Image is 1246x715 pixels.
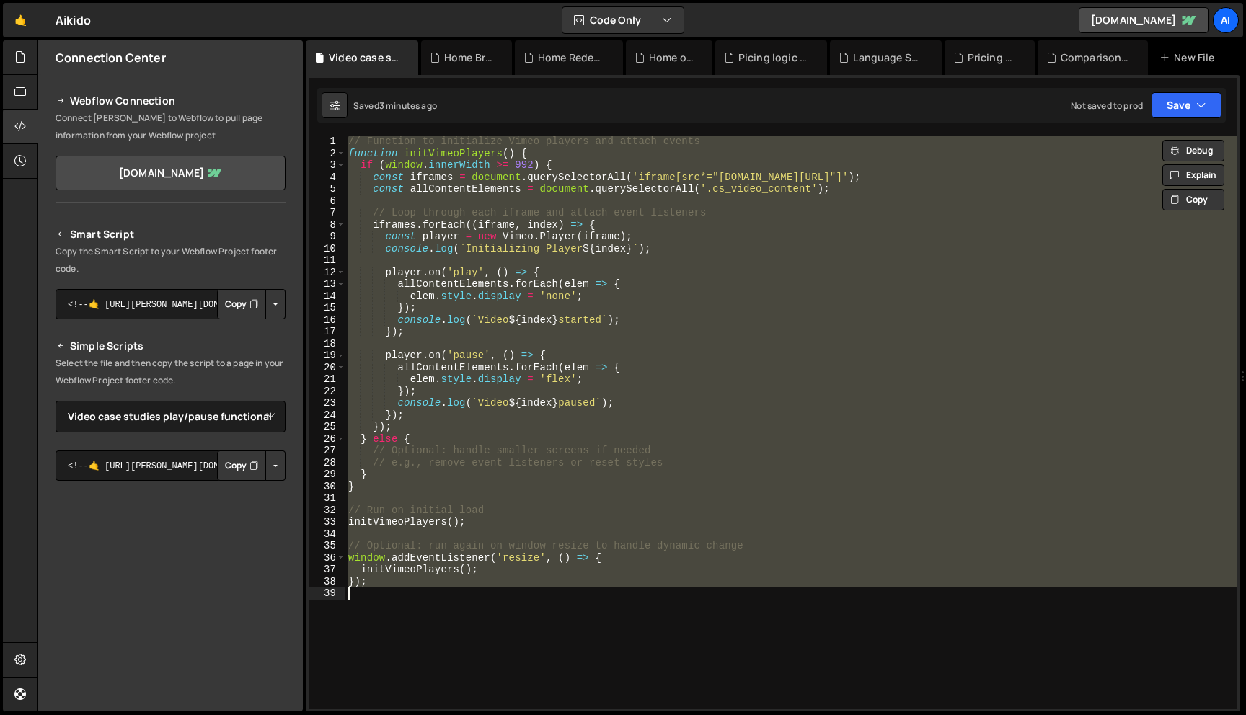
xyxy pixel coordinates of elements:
[56,337,286,355] h2: Simple Scripts
[853,50,924,65] div: Language Switcher.js
[309,267,345,279] div: 12
[309,397,345,409] div: 23
[649,50,695,65] div: Home old.js
[309,445,345,457] div: 27
[309,481,345,493] div: 30
[309,254,345,267] div: 11
[309,362,345,374] div: 20
[309,326,345,338] div: 17
[1061,50,1131,65] div: Comparison pages.js
[1152,92,1221,118] button: Save
[309,528,345,541] div: 34
[217,289,286,319] div: Button group with nested dropdown
[56,110,286,144] p: Connect [PERSON_NAME] to Webflow to pull page information from your Webflow project
[309,540,345,552] div: 35
[56,92,286,110] h2: Webflow Connection
[56,505,287,634] iframe: YouTube video player
[1162,189,1224,210] button: Copy
[309,492,345,505] div: 31
[56,289,286,319] textarea: <!--🤙 [URL][PERSON_NAME][DOMAIN_NAME]> <script>document.addEventListener("DOMContentLoaded", func...
[309,552,345,564] div: 36
[309,219,345,231] div: 8
[217,450,286,481] div: Button group with nested dropdown
[309,183,345,195] div: 5
[309,195,345,208] div: 6
[309,505,345,517] div: 32
[309,314,345,327] div: 16
[309,421,345,433] div: 25
[56,12,91,29] div: Aikido
[309,231,345,243] div: 9
[309,457,345,469] div: 28
[309,207,345,219] div: 7
[56,355,286,389] p: Select the file and then copy the script to a page in your Webflow Project footer code.
[309,338,345,350] div: 18
[309,576,345,588] div: 38
[56,243,286,277] p: Copy the Smart Script to your Webflow Project footer code.
[562,7,684,33] button: Code Only
[309,136,345,148] div: 1
[56,226,286,243] h2: Smart Script
[309,373,345,386] div: 21
[1071,99,1143,112] div: Not saved to prod
[309,516,345,528] div: 33
[56,156,286,190] a: [DOMAIN_NAME]
[1162,164,1224,186] button: Explain
[309,172,345,184] div: 4
[309,290,345,303] div: 14
[1213,7,1239,33] a: Ai
[217,289,266,319] button: Copy
[309,148,345,160] div: 2
[309,350,345,362] div: 19
[309,587,345,600] div: 39
[56,450,286,481] textarea: <!--🤙 [URL][PERSON_NAME][DOMAIN_NAME]> <script>document.addEventListener("DOMContentLoaded", func...
[309,386,345,398] div: 22
[444,50,495,65] div: Home Branch.js
[56,50,166,66] h2: Connection Center
[309,564,345,576] div: 37
[309,409,345,422] div: 24
[353,99,437,112] div: Saved
[309,243,345,255] div: 10
[309,468,345,481] div: 29
[538,50,606,65] div: Home Redesigned.js
[329,50,400,65] div: Video case studies play/pause functionality.js
[3,3,38,37] a: 🤙
[217,450,266,481] button: Copy
[379,99,437,112] div: 3 minutes ago
[1159,50,1220,65] div: New File
[309,433,345,445] div: 26
[968,50,1017,65] div: Pricing Logic.js
[309,159,345,172] div: 3
[309,302,345,314] div: 15
[738,50,810,65] div: Picing logic backup.js
[1079,7,1209,33] a: [DOMAIN_NAME]
[309,278,345,290] div: 13
[1162,140,1224,161] button: Debug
